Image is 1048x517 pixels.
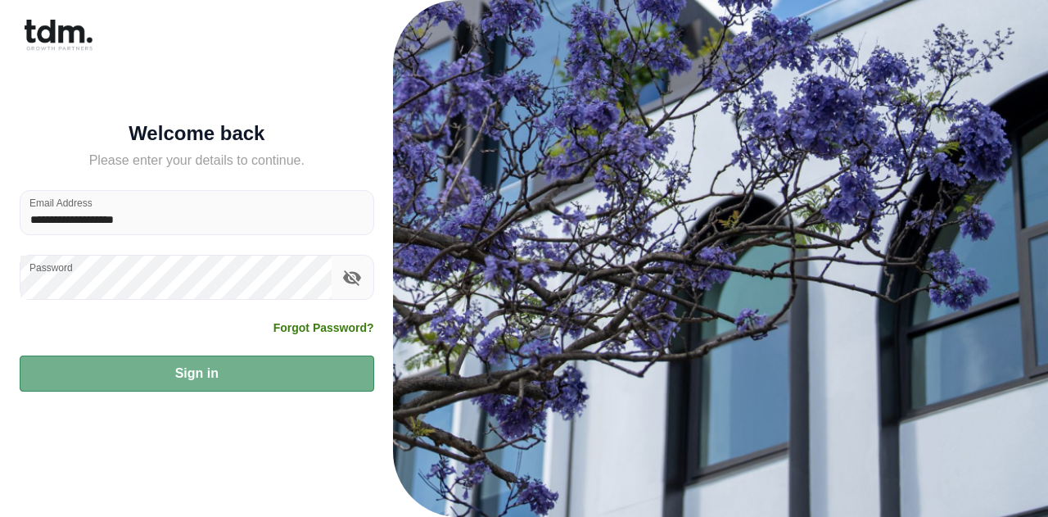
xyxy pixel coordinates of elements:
[20,151,374,170] h5: Please enter your details to continue.
[338,264,366,292] button: toggle password visibility
[20,356,374,392] button: Sign in
[273,320,374,336] a: Forgot Password?
[29,261,73,274] label: Password
[20,125,374,142] h5: Welcome back
[29,196,93,210] label: Email Address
